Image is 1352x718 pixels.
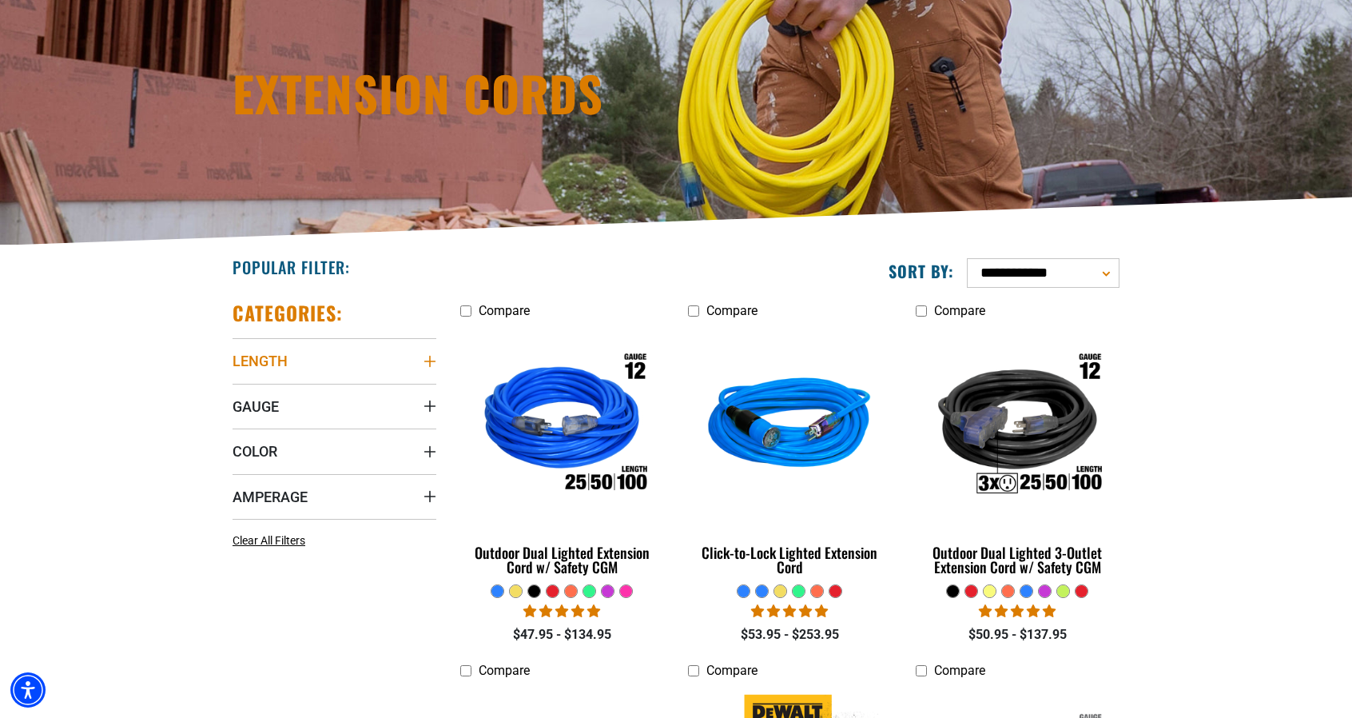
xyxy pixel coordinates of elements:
[917,334,1118,518] img: Outdoor Dual Lighted 3-Outlet Extension Cord w/ Safety CGM
[889,261,954,281] label: Sort by:
[233,257,350,277] h2: Popular Filter:
[233,533,312,549] a: Clear All Filters
[751,604,828,619] span: 4.87 stars
[10,672,46,708] div: Accessibility Menu
[688,625,892,644] div: $53.95 - $253.95
[688,326,892,584] a: blue Click-to-Lock Lighted Extension Cord
[934,663,985,678] span: Compare
[934,303,985,318] span: Compare
[479,303,530,318] span: Compare
[462,334,663,518] img: Outdoor Dual Lighted Extension Cord w/ Safety CGM
[233,352,288,370] span: Length
[706,663,758,678] span: Compare
[523,604,600,619] span: 4.81 stars
[233,429,436,473] summary: Color
[233,397,279,416] span: Gauge
[233,384,436,429] summary: Gauge
[233,534,305,547] span: Clear All Filters
[460,625,664,644] div: $47.95 - $134.95
[460,545,664,574] div: Outdoor Dual Lighted Extension Cord w/ Safety CGM
[233,442,277,461] span: Color
[460,326,664,584] a: Outdoor Dual Lighted Extension Cord w/ Safety CGM Outdoor Dual Lighted Extension Cord w/ Safety CGM
[916,326,1119,584] a: Outdoor Dual Lighted 3-Outlet Extension Cord w/ Safety CGM Outdoor Dual Lighted 3-Outlet Extensio...
[706,303,758,318] span: Compare
[233,474,436,519] summary: Amperage
[233,69,816,117] h1: Extension Cords
[979,604,1056,619] span: 4.80 stars
[688,545,892,574] div: Click-to-Lock Lighted Extension Cord
[689,334,890,518] img: blue
[233,488,308,506] span: Amperage
[233,301,343,325] h2: Categories:
[233,338,436,383] summary: Length
[916,545,1119,574] div: Outdoor Dual Lighted 3-Outlet Extension Cord w/ Safety CGM
[479,663,530,678] span: Compare
[916,625,1119,644] div: $50.95 - $137.95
